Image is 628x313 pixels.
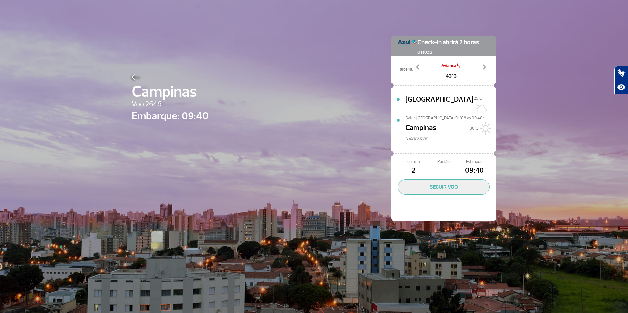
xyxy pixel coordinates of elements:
[132,99,209,110] span: Voo 2646
[398,179,490,195] button: SEGUIR VOO
[405,136,496,142] span: *Horáro local
[132,108,209,124] span: Embarque: 09:40
[474,96,482,101] span: 25°C
[459,165,490,176] span: 09:40
[474,101,487,115] img: Sol com algumas nuvens
[405,122,436,136] span: Campinas
[405,115,496,120] span: Sai de [GEOGRAPHIC_DATA] Fr/08 às 09:40*
[417,36,490,57] span: Check-in abrirá 2 horas antes
[398,66,413,73] span: Parceria:
[398,159,428,165] span: Terminal
[398,165,428,176] span: 2
[405,94,474,115] span: [GEOGRAPHIC_DATA]
[614,80,628,94] button: Abrir recursos assistivos.
[470,126,478,131] span: 30°C
[441,72,461,80] span: 4313
[428,159,459,165] span: Portão
[478,122,491,135] img: Sol
[132,80,209,104] span: Campinas
[459,159,490,165] span: Estimado
[614,66,628,80] button: Abrir tradutor de língua de sinais.
[614,66,628,94] div: Plugin de acessibilidade da Hand Talk.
